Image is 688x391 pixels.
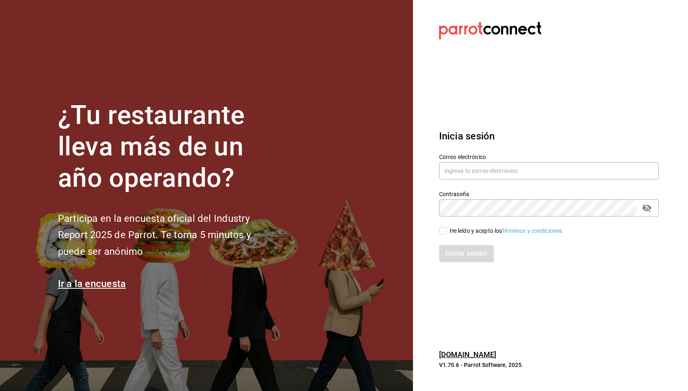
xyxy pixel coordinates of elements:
[439,162,659,179] input: Ingresa tu correo electrónico
[439,154,659,160] label: Correo electrónico
[640,201,654,215] button: passwordField
[502,228,564,234] a: Términos y condiciones.
[439,129,659,144] h3: Inicia sesión
[58,100,278,194] h1: ¿Tu restaurante lleva más de un año operando?
[439,191,659,197] label: Contraseña
[450,227,564,235] div: He leído y acepto los
[58,278,126,289] a: Ir a la encuesta
[439,361,659,369] p: V1.70.6 - Parrot Software, 2025.
[439,350,497,359] a: [DOMAIN_NAME]
[58,210,278,260] h2: Participa en la encuesta oficial del Industry Report 2025 de Parrot. Te toma 5 minutos y puede se...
